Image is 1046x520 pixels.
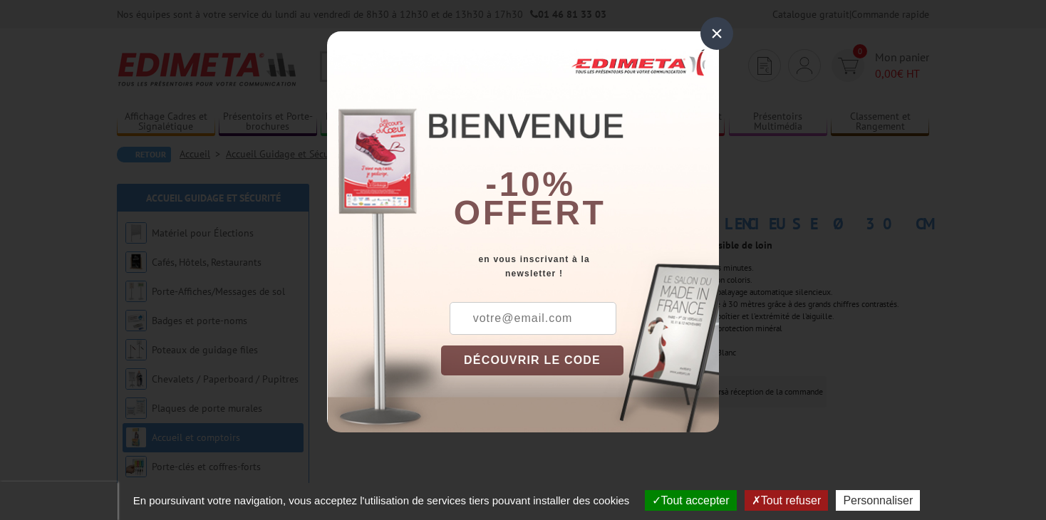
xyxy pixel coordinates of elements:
[836,490,920,511] button: Personnaliser (fenêtre modale)
[441,345,623,375] button: DÉCOUVRIR LE CODE
[454,194,606,232] font: offert
[126,494,637,506] span: En poursuivant votre navigation, vous acceptez l'utilisation de services tiers pouvant installer ...
[700,17,733,50] div: ×
[645,490,737,511] button: Tout accepter
[450,302,616,335] input: votre@email.com
[485,165,575,203] b: -10%
[441,252,719,281] div: en vous inscrivant à la newsletter !
[745,490,828,511] button: Tout refuser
